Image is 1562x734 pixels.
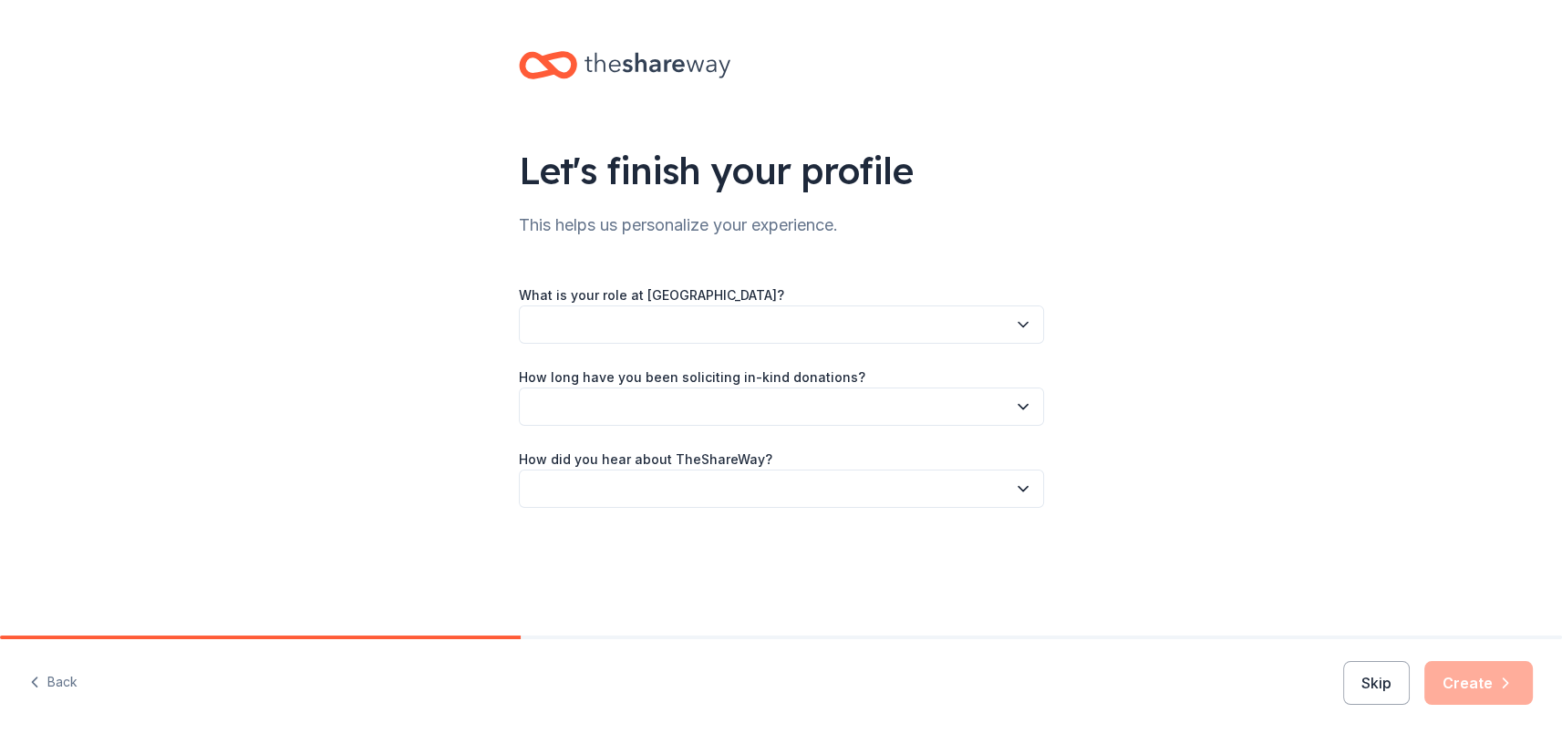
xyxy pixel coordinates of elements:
label: What is your role at [GEOGRAPHIC_DATA]? [519,286,784,305]
div: Let's finish your profile [519,145,1044,196]
label: How did you hear about TheShareWay? [519,450,772,469]
div: This helps us personalize your experience. [519,211,1044,240]
button: Skip [1343,661,1410,705]
label: How long have you been soliciting in-kind donations? [519,368,865,387]
button: Back [29,664,78,702]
